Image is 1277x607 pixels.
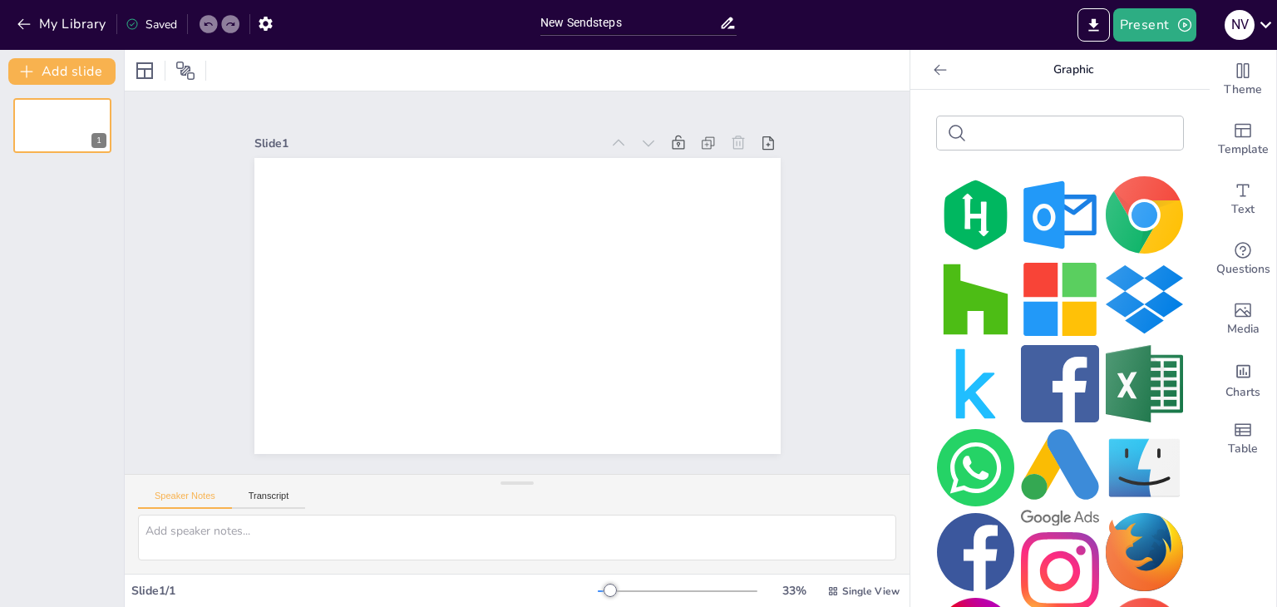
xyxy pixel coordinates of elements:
div: Add images, graphics, shapes or video [1210,289,1276,349]
button: Speaker Notes [138,491,232,509]
div: Add text boxes [1210,170,1276,229]
button: Present [1113,8,1196,42]
button: Export to PowerPoint [1077,8,1110,42]
img: Google_Ads_logo-64.svg [1021,429,1098,526]
div: Slide 1 / 1 [131,583,598,599]
img: 2018_social_media_popular_app_logo_facebook-64.svg [937,513,1014,590]
p: Graphic [954,50,1193,90]
img: 166_Houzz_logo_logos-64.svg [937,260,1014,338]
div: Change the overall theme [1210,50,1276,110]
div: 33 % [774,583,814,599]
div: N V [1225,10,1255,40]
img: 189_Kaggle_logo_logos-64.svg [937,345,1014,422]
div: Slide 1 [254,136,601,151]
button: Transcript [232,491,306,509]
span: Questions [1216,260,1270,279]
img: Facebook-64.svg [1021,345,1098,422]
img: 78-microsoft-64.svg [1021,260,1098,338]
button: N V [1225,8,1255,42]
span: Table [1228,440,1258,458]
div: Saved [126,17,177,32]
img: 160_Hackerrank_logo_logos-64.svg [937,176,1014,254]
button: My Library [12,11,113,37]
img: logo_brand_brands_logos_finder-64.svg [1106,429,1183,506]
span: Position [175,61,195,81]
div: 1 [91,133,106,148]
span: Media [1227,320,1260,338]
input: Insert title [540,11,719,35]
button: Add slide [8,58,116,85]
div: Add a table [1210,409,1276,469]
span: Text [1231,200,1255,219]
span: Charts [1225,383,1260,402]
img: logo_brand_brands_logos_chrome-64.svg [1106,176,1183,254]
div: Add charts and graphs [1210,349,1276,409]
div: Layout [131,57,158,84]
img: logo_brand_brands_logos_excel-64.svg [1106,345,1183,422]
span: Theme [1224,81,1262,99]
span: Template [1218,141,1269,159]
div: Get real-time input from your audience [1210,229,1276,289]
span: Single View [842,585,900,598]
div: 1 [13,98,111,153]
img: 74-outlook-64.svg [1021,176,1098,254]
img: logo_brand_brands_logos_dropbox-64.svg [1106,260,1183,338]
img: logo_brand_brands_logos_firefox-64.svg [1106,513,1183,590]
img: 2018_social_media_popular_app_logo-whatsapp-64.svg [937,429,1014,506]
div: Add ready made slides [1210,110,1276,170]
